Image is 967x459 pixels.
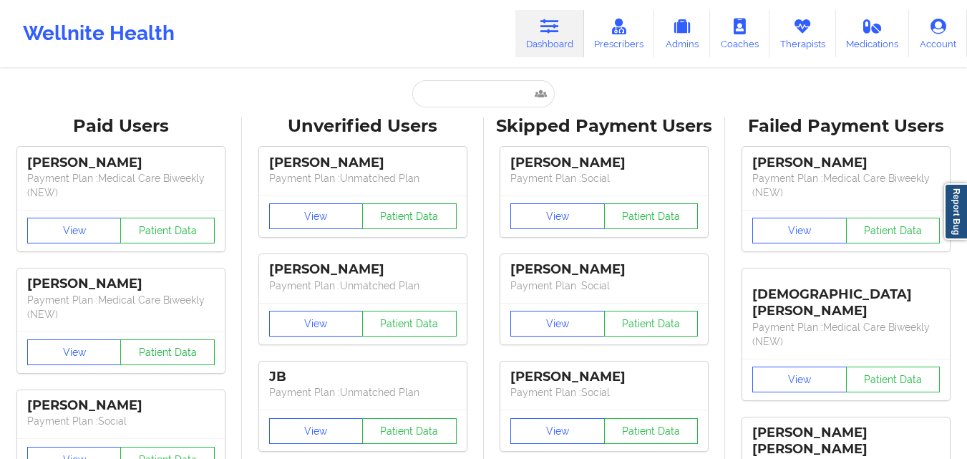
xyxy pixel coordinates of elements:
div: [PERSON_NAME] [27,397,215,414]
p: Payment Plan : Unmatched Plan [269,279,457,293]
p: Payment Plan : Medical Care Biweekly (NEW) [752,320,940,349]
button: Patient Data [604,418,699,444]
button: View [27,339,122,365]
button: Patient Data [362,311,457,337]
a: Dashboard [515,10,584,57]
a: Coaches [710,10,769,57]
div: Unverified Users [252,115,474,137]
div: [PERSON_NAME] [27,276,215,292]
div: [PERSON_NAME] [27,155,215,171]
button: View [269,418,364,444]
button: Patient Data [604,203,699,229]
button: View [510,203,605,229]
button: View [510,311,605,337]
div: Failed Payment Users [735,115,957,137]
div: Paid Users [10,115,232,137]
button: View [510,418,605,444]
div: [DEMOGRAPHIC_DATA][PERSON_NAME] [752,276,940,319]
a: Prescribers [584,10,655,57]
button: View [752,218,847,243]
div: [PERSON_NAME] [752,155,940,171]
a: Medications [836,10,910,57]
button: Patient Data [120,339,215,365]
button: Patient Data [120,218,215,243]
div: [PERSON_NAME] [269,155,457,171]
div: JB [269,369,457,385]
p: Payment Plan : Social [510,171,698,185]
p: Payment Plan : Medical Care Biweekly (NEW) [752,171,940,200]
button: Patient Data [362,203,457,229]
div: Skipped Payment Users [494,115,716,137]
div: [PERSON_NAME] [PERSON_NAME] [752,425,940,458]
button: Patient Data [846,218,941,243]
div: [PERSON_NAME] [510,261,698,278]
p: Payment Plan : Medical Care Biweekly (NEW) [27,293,215,322]
div: [PERSON_NAME] [269,261,457,278]
p: Payment Plan : Unmatched Plan [269,385,457,400]
a: Therapists [769,10,836,57]
p: Payment Plan : Unmatched Plan [269,171,457,185]
button: View [752,367,847,392]
button: View [269,203,364,229]
p: Payment Plan : Social [510,279,698,293]
button: View [269,311,364,337]
p: Payment Plan : Social [510,385,698,400]
a: Account [909,10,967,57]
p: Payment Plan : Social [27,414,215,428]
button: Patient Data [362,418,457,444]
div: [PERSON_NAME] [510,155,698,171]
div: [PERSON_NAME] [510,369,698,385]
a: Admins [654,10,710,57]
button: Patient Data [846,367,941,392]
p: Payment Plan : Medical Care Biweekly (NEW) [27,171,215,200]
button: Patient Data [604,311,699,337]
a: Report Bug [944,183,967,240]
button: View [27,218,122,243]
